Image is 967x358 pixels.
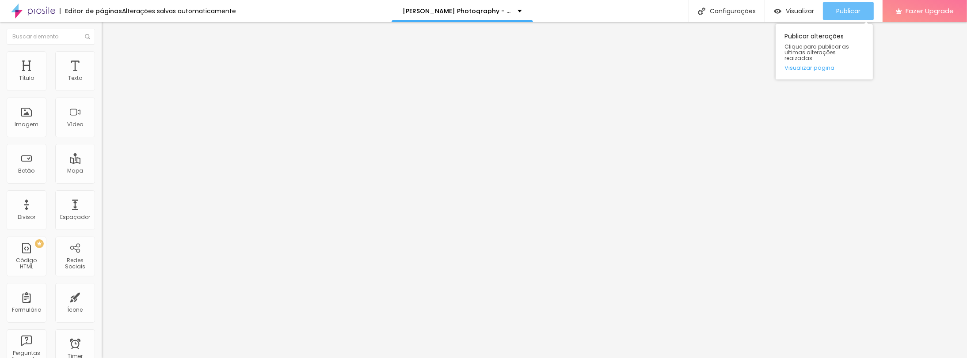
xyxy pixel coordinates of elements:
[698,8,705,15] img: Icone
[19,75,34,81] div: Título
[57,257,92,270] div: Redes Sociais
[774,8,781,15] img: view-1.svg
[776,24,873,79] div: Publicar alterações
[60,8,122,14] div: Editor de páginas
[906,7,954,15] span: Fazer Upgrade
[9,257,44,270] div: Código HTML
[68,75,82,81] div: Texto
[85,34,90,39] img: Icone
[403,8,511,14] p: [PERSON_NAME] Photography - Campanha [GEOGRAPHIC_DATA][DATE]
[19,168,35,174] div: Botão
[823,2,874,20] button: Publicar
[7,29,95,45] input: Buscar elemento
[102,22,967,358] iframe: Editor
[68,307,83,313] div: Ícone
[784,44,864,61] span: Clique para publicar as ultimas alterações reaizadas
[786,8,814,15] span: Visualizar
[18,214,35,220] div: Divisor
[765,2,823,20] button: Visualizar
[15,121,38,128] div: Imagem
[67,168,83,174] div: Mapa
[12,307,41,313] div: Formulário
[122,8,236,14] div: Alterações salvas automaticamente
[836,8,860,15] span: Publicar
[784,65,864,71] a: Visualizar página
[67,121,83,128] div: Vídeo
[60,214,90,220] div: Espaçador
